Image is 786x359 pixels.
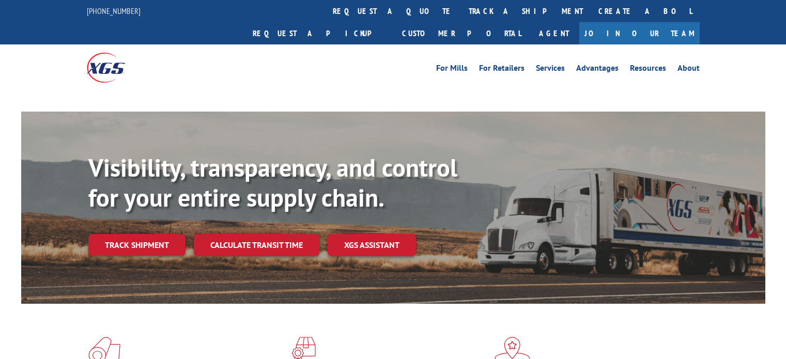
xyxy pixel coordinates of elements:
a: Calculate transit time [194,234,319,256]
b: Visibility, transparency, and control for your entire supply chain. [88,151,457,213]
a: Customer Portal [394,22,529,44]
a: Advantages [576,64,619,75]
a: For Mills [436,64,468,75]
a: About [677,64,700,75]
a: Services [536,64,565,75]
a: Track shipment [88,234,186,256]
a: [PHONE_NUMBER] [87,6,141,16]
a: Join Our Team [579,22,700,44]
a: For Retailers [479,64,525,75]
a: Agent [529,22,579,44]
a: Request a pickup [245,22,394,44]
a: XGS ASSISTANT [328,234,416,256]
a: Resources [630,64,666,75]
